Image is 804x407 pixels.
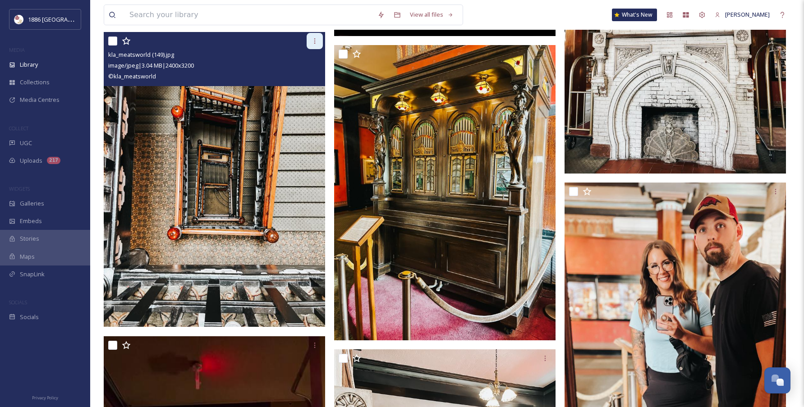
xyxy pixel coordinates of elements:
[725,10,770,18] span: [PERSON_NAME]
[612,9,657,21] a: What's New
[108,61,194,69] span: image/jpeg | 3.04 MB | 2400 x 3200
[9,46,25,53] span: MEDIA
[47,157,60,164] div: 217
[764,367,790,393] button: Open Chat
[20,60,38,69] span: Library
[20,139,32,147] span: UGC
[334,45,556,340] img: kla_meatsworld (191).jpg
[20,313,39,321] span: Socials
[28,15,99,23] span: 1886 [GEOGRAPHIC_DATA]
[20,78,50,87] span: Collections
[20,234,39,243] span: Stories
[104,32,325,327] img: kla_meatsworld (149).jpg
[32,392,58,402] a: Privacy Policy
[108,72,156,80] span: © kla_meatsworld
[405,6,458,23] a: View all files
[108,50,174,59] span: kla_meatsworld (149).jpg
[32,395,58,401] span: Privacy Policy
[14,15,23,24] img: logos.png
[20,252,35,261] span: Maps
[9,125,28,132] span: COLLECT
[20,217,42,225] span: Embeds
[9,299,27,306] span: SOCIALS
[710,6,774,23] a: [PERSON_NAME]
[20,156,42,165] span: Uploads
[20,270,45,279] span: SnapLink
[20,199,44,208] span: Galleries
[9,185,30,192] span: WIDGETS
[20,96,60,104] span: Media Centres
[125,5,373,25] input: Search your library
